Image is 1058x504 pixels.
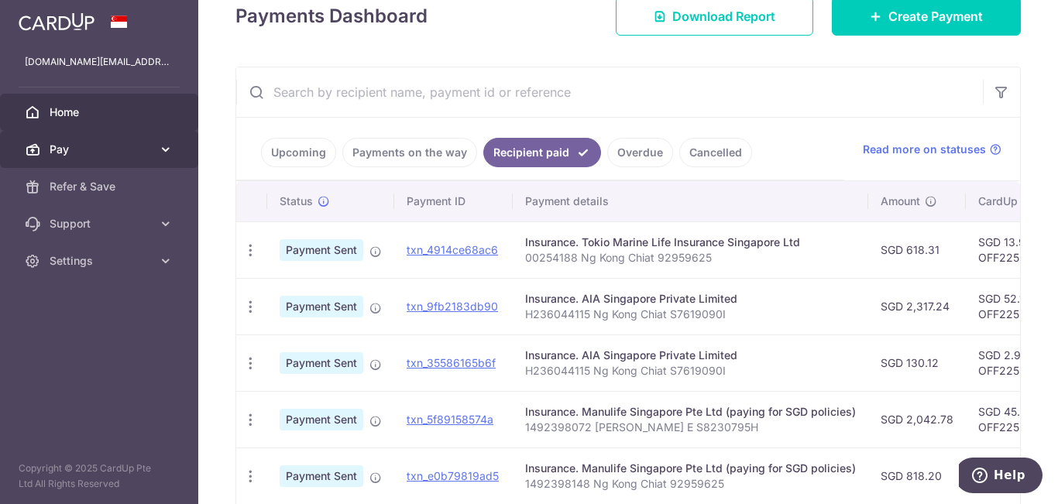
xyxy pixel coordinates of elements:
h4: Payments Dashboard [235,2,428,30]
p: 1492398072 [PERSON_NAME] E S8230795H [525,420,856,435]
p: 00254188 Ng Kong Chiat 92959625 [525,250,856,266]
a: Upcoming [261,138,336,167]
span: Download Report [672,7,775,26]
span: Pay [50,142,152,157]
a: Payments on the way [342,138,477,167]
a: Read more on statuses [863,142,1001,157]
span: Payment Sent [280,409,363,430]
th: Payment ID [394,181,513,221]
div: Insurance. Tokio Marine Life Insurance Singapore Ltd [525,235,856,250]
span: Support [50,216,152,231]
span: Home [50,105,152,120]
td: SGD 130.12 [868,334,966,391]
div: Insurance. AIA Singapore Private Limited [525,348,856,363]
a: txn_e0b79819ad5 [407,469,499,482]
span: Create Payment [888,7,983,26]
span: Read more on statuses [863,142,986,157]
a: txn_5f89158574a [407,413,493,426]
a: txn_35586165b6f [407,356,496,369]
span: Refer & Save [50,179,152,194]
a: txn_9fb2183db90 [407,300,498,313]
p: 1492398148 Ng Kong Chiat 92959625 [525,476,856,492]
span: Payment Sent [280,239,363,261]
td: SGD 2,042.78 [868,391,966,447]
td: SGD 618.31 [868,221,966,278]
a: Overdue [607,138,673,167]
th: Payment details [513,181,868,221]
a: Recipient paid [483,138,601,167]
td: SGD 818.20 [868,447,966,504]
p: [DOMAIN_NAME][EMAIL_ADDRESS][DOMAIN_NAME] [25,54,173,70]
p: H236044115 Ng Kong Chiat S7619090I [525,307,856,322]
span: Payment Sent [280,352,363,374]
div: Insurance. AIA Singapore Private Limited [525,291,856,307]
a: txn_4914ce68ac6 [407,243,498,256]
img: CardUp [19,12,94,31]
span: CardUp fee [978,194,1037,209]
p: H236044115 Ng Kong Chiat S7619090I [525,363,856,379]
span: Amount [881,194,920,209]
span: Settings [50,253,152,269]
td: SGD 2,317.24 [868,278,966,334]
span: Payment Sent [280,296,363,317]
a: Cancelled [679,138,752,167]
span: Status [280,194,313,209]
input: Search by recipient name, payment id or reference [236,67,983,117]
span: Payment Sent [280,465,363,487]
iframe: Opens a widget where you can find more information [959,458,1043,496]
div: Insurance. Manulife Singapore Pte Ltd (paying for SGD policies) [525,461,856,476]
div: Insurance. Manulife Singapore Pte Ltd (paying for SGD policies) [525,404,856,420]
